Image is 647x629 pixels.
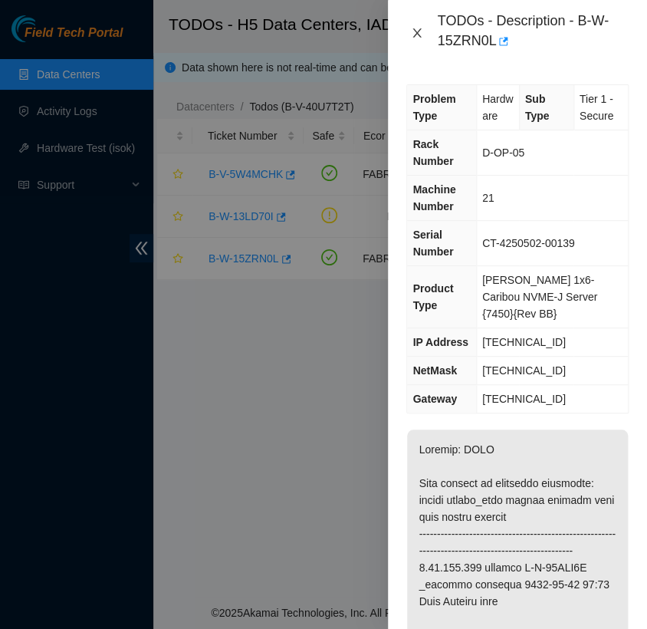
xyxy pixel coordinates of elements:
span: IP Address [412,336,468,348]
span: NetMask [412,364,457,377]
button: Close [406,26,428,41]
span: Product Type [412,282,453,311]
span: Rack Number [412,138,453,167]
span: 21 [482,192,494,204]
span: D-OP-05 [482,147,524,159]
span: Tier 1 - Secure [580,93,613,122]
span: Sub Type [525,93,550,122]
div: TODOs - Description - B-W-15ZRN0L [437,12,629,54]
span: [PERSON_NAME] 1x6-Caribou NVME-J Server {7450}{Rev BB} [482,274,597,320]
span: Problem Type [412,93,455,122]
span: [TECHNICAL_ID] [482,364,566,377]
span: [TECHNICAL_ID] [482,336,566,348]
span: Machine Number [412,183,455,212]
span: [TECHNICAL_ID] [482,393,566,405]
span: Serial Number [412,229,453,258]
span: Gateway [412,393,457,405]
span: CT-4250502-00139 [482,237,575,249]
span: Hardware [482,93,513,122]
span: close [411,27,423,39]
